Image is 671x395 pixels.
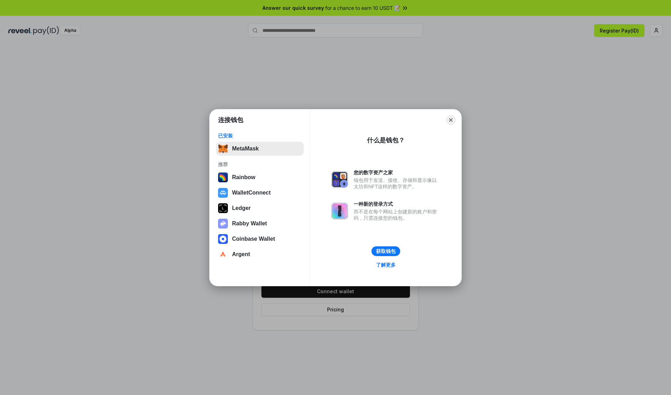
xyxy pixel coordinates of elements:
[232,146,259,152] div: MetaMask
[218,172,228,182] img: svg+xml,%3Csvg%20width%3D%22120%22%20height%3D%22120%22%20viewBox%3D%220%200%20120%20120%22%20fil...
[218,203,228,213] img: svg+xml,%3Csvg%20xmlns%3D%22http%3A%2F%2Fwww.w3.org%2F2000%2Fsvg%22%20width%3D%2228%22%20height%3...
[216,247,304,261] button: Argent
[218,188,228,198] img: svg+xml,%3Csvg%20width%3D%2228%22%20height%3D%2228%22%20viewBox%3D%220%200%2028%2028%22%20fill%3D...
[354,169,440,176] div: 您的数字资产之家
[232,174,255,181] div: Rainbow
[218,144,228,154] img: svg+xml,%3Csvg%20fill%3D%22none%22%20height%3D%2233%22%20viewBox%3D%220%200%2035%2033%22%20width%...
[354,209,440,221] div: 而不是在每个网站上创建新的账户和密码，只需连接您的钱包。
[446,115,456,125] button: Close
[218,116,243,124] h1: 连接钱包
[216,201,304,215] button: Ledger
[372,260,400,269] a: 了解更多
[371,246,400,256] button: 获取钱包
[232,236,275,242] div: Coinbase Wallet
[218,234,228,244] img: svg+xml,%3Csvg%20width%3D%2228%22%20height%3D%2228%22%20viewBox%3D%220%200%2028%2028%22%20fill%3D...
[232,205,251,211] div: Ledger
[232,190,271,196] div: WalletConnect
[367,136,405,144] div: 什么是钱包？
[218,249,228,259] img: svg+xml,%3Csvg%20width%3D%2228%22%20height%3D%2228%22%20viewBox%3D%220%200%2028%2028%22%20fill%3D...
[218,133,302,139] div: 已安装
[376,248,396,254] div: 获取钱包
[232,220,267,227] div: Rabby Wallet
[216,142,304,156] button: MetaMask
[216,232,304,246] button: Coinbase Wallet
[216,186,304,200] button: WalletConnect
[331,203,348,219] img: svg+xml,%3Csvg%20xmlns%3D%22http%3A%2F%2Fwww.w3.org%2F2000%2Fsvg%22%20fill%3D%22none%22%20viewBox...
[354,177,440,190] div: 钱包用于发送、接收、存储和显示像以太坊和NFT这样的数字资产。
[354,201,440,207] div: 一种新的登录方式
[218,161,302,168] div: 推荐
[218,219,228,228] img: svg+xml,%3Csvg%20xmlns%3D%22http%3A%2F%2Fwww.w3.org%2F2000%2Fsvg%22%20fill%3D%22none%22%20viewBox...
[331,171,348,188] img: svg+xml,%3Csvg%20xmlns%3D%22http%3A%2F%2Fwww.w3.org%2F2000%2Fsvg%22%20fill%3D%22none%22%20viewBox...
[232,251,250,258] div: Argent
[376,262,396,268] div: 了解更多
[216,217,304,231] button: Rabby Wallet
[216,170,304,184] button: Rainbow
